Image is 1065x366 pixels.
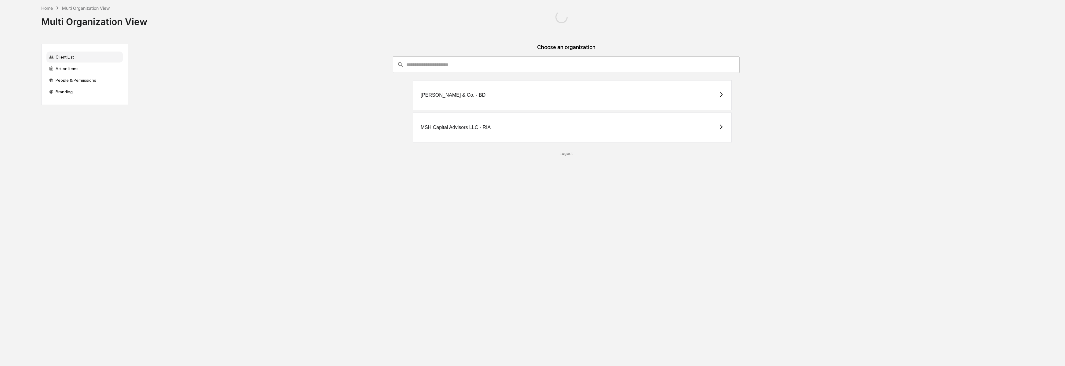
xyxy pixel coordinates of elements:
[46,86,123,97] div: Branding
[41,5,53,11] div: Home
[62,5,110,11] div: Multi Organization View
[46,52,123,63] div: Client List
[393,56,740,73] div: consultant-dashboard__filter-organizations-search-bar
[421,92,486,98] div: [PERSON_NAME] & Co. - BD
[46,75,123,86] div: People & Permissions
[46,63,123,74] div: Action Items
[133,151,1000,156] div: Logout
[133,44,1000,56] div: Choose an organization
[41,11,147,27] div: Multi Organization View
[421,125,491,130] div: MSH Capital Advisors LLC - RIA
